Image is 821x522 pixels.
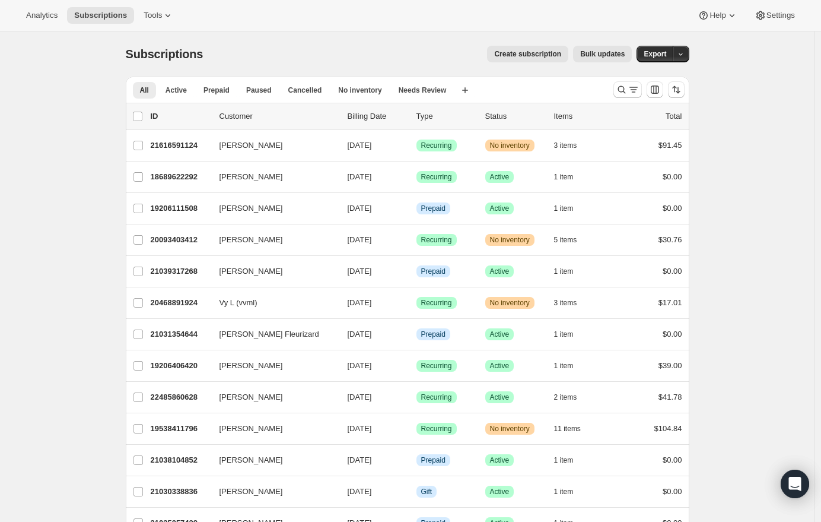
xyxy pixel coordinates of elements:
div: 21039317268[PERSON_NAME][DATE]InfoPrepaidSuccessActive1 item$0.00 [151,263,682,280]
p: 20468891924 [151,297,210,309]
p: Total [666,110,682,122]
div: 21616591124[PERSON_NAME][DATE]SuccessRecurringWarningNo inventory3 items$91.45 [151,137,682,154]
span: No inventory [490,298,530,308]
span: Active [490,204,510,213]
span: $0.00 [663,330,682,338]
button: 1 item [554,200,587,217]
span: 3 items [554,298,577,308]
p: ID [151,110,210,122]
span: [DATE] [348,298,372,307]
button: 5 items [554,232,590,248]
span: [DATE] [348,235,372,244]
button: 1 item [554,326,587,343]
button: Search and filter results [613,81,642,98]
button: [PERSON_NAME] [212,230,331,249]
span: $39.00 [658,361,682,370]
div: 19538411796[PERSON_NAME][DATE]SuccessRecurringWarningNo inventory11 items$104.84 [151,420,682,437]
span: $0.00 [663,455,682,464]
span: Active [490,361,510,371]
button: [PERSON_NAME] [212,451,331,470]
button: Create new view [456,82,475,99]
p: 22485860628 [151,391,210,403]
button: Analytics [19,7,65,24]
button: 3 items [554,295,590,311]
span: Recurring [421,172,452,182]
span: Prepaid [421,330,445,339]
span: No inventory [490,424,530,434]
span: 11 items [554,424,581,434]
span: [PERSON_NAME] [219,423,283,435]
div: 18689622292[PERSON_NAME][DATE]SuccessRecurringSuccessActive1 item$0.00 [151,169,682,185]
button: Tools [136,7,181,24]
span: 2 items [554,393,577,402]
div: 22485860628[PERSON_NAME][DATE]SuccessRecurringSuccessActive2 items$41.78 [151,389,682,406]
button: Customize table column order and visibility [647,81,663,98]
span: Recurring [421,235,452,245]
p: 21030338836 [151,486,210,498]
div: 21038104852[PERSON_NAME][DATE]InfoPrepaidSuccessActive1 item$0.00 [151,452,682,469]
span: Needs Review [399,86,447,95]
span: [PERSON_NAME] [219,171,283,183]
button: Sort the results [668,81,685,98]
button: [PERSON_NAME] [212,262,331,281]
button: 1 item [554,358,587,374]
span: [PERSON_NAME] [219,486,283,498]
span: Active [490,172,510,182]
div: 19206406420[PERSON_NAME][DATE]SuccessRecurringSuccessActive1 item$39.00 [151,358,682,374]
button: 11 items [554,420,594,437]
button: [PERSON_NAME] Fleurizard [212,325,331,344]
div: Items [554,110,613,122]
button: Settings [747,7,802,24]
span: Recurring [421,361,452,371]
span: 1 item [554,487,574,496]
p: 19206111508 [151,203,210,214]
span: $41.78 [658,393,682,401]
span: Export [644,49,666,59]
button: Vy L (vvml) [212,293,331,312]
span: 1 item [554,330,574,339]
span: Tools [144,11,162,20]
button: Subscriptions [67,7,134,24]
span: [DATE] [348,204,372,213]
span: Prepaid [203,86,230,95]
span: $91.45 [658,141,682,150]
span: [PERSON_NAME] [219,265,283,277]
span: $0.00 [663,204,682,213]
span: Active [490,393,510,402]
span: [DATE] [348,487,372,496]
button: 2 items [554,389,590,406]
span: Prepaid [421,204,445,213]
span: 3 items [554,141,577,150]
button: [PERSON_NAME] [212,136,331,155]
span: Active [490,267,510,276]
button: [PERSON_NAME] [212,199,331,218]
span: $30.76 [658,235,682,244]
span: No inventory [338,86,381,95]
p: 21039317268 [151,265,210,277]
p: 21031354644 [151,328,210,340]
span: [PERSON_NAME] [219,360,283,372]
span: Help [709,11,725,20]
span: Vy L (vvml) [219,297,257,309]
button: [PERSON_NAME] [212,388,331,407]
span: Prepaid [421,267,445,276]
span: Prepaid [421,455,445,465]
span: Recurring [421,298,452,308]
span: Cancelled [288,86,322,95]
div: 20093403412[PERSON_NAME][DATE]SuccessRecurringWarningNo inventory5 items$30.76 [151,232,682,248]
span: No inventory [490,235,530,245]
span: $104.84 [654,424,682,433]
button: Create subscription [487,46,568,62]
span: 5 items [554,235,577,245]
button: Help [690,7,744,24]
div: IDCustomerBilling DateTypeStatusItemsTotal [151,110,682,122]
span: [PERSON_NAME] [219,391,283,403]
span: [PERSON_NAME] [219,203,283,214]
span: Settings [766,11,795,20]
div: 20468891924Vy L (vvml)[DATE]SuccessRecurringWarningNo inventory3 items$17.01 [151,295,682,311]
button: [PERSON_NAME] [212,356,331,375]
span: All [140,86,149,95]
button: Bulk updates [573,46,632,62]
span: Analytics [26,11,58,20]
div: 19206111508[PERSON_NAME][DATE]InfoPrepaidSuccessActive1 item$0.00 [151,200,682,217]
